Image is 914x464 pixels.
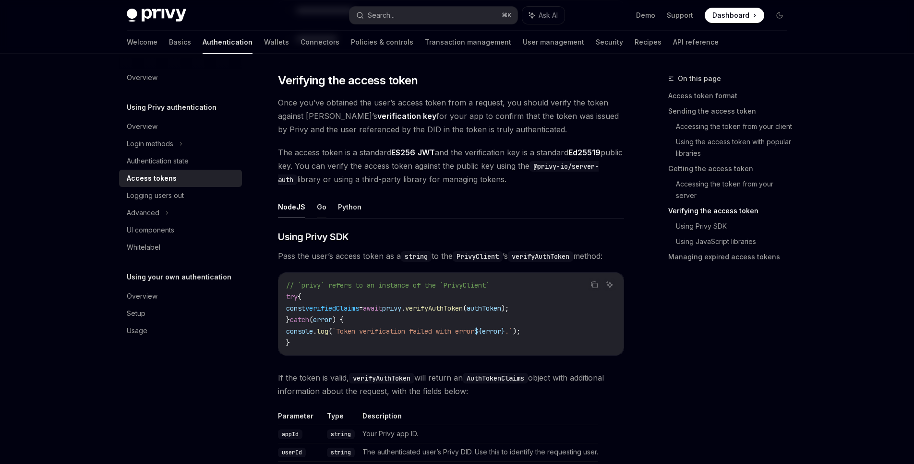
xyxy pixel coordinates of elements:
code: @privy-io/server-auth [278,161,599,185]
span: Once you’ve obtained the user’s access token from a request, you should verify the token against ... [278,96,624,136]
span: = [359,304,363,313]
span: .` [505,327,513,336]
code: appId [278,429,302,439]
span: verifiedClaims [305,304,359,313]
a: Verifying the access token [668,203,795,219]
code: AuthTokenClaims [463,373,528,383]
span: } [501,327,505,336]
a: UI components [119,221,242,239]
button: Ask AI [603,278,616,291]
span: Ask AI [539,11,558,20]
a: Wallets [264,31,289,54]
a: Access tokens [119,170,242,187]
h5: Using Privy authentication [127,102,216,113]
span: Pass the user’s access token as a to the ’s method: [278,249,624,263]
td: The authenticated user’s Privy DID. Use this to identify the requesting user. [359,443,598,461]
button: Python [338,196,361,218]
div: Access tokens [127,173,177,184]
div: Setup [127,308,145,319]
a: ES256 [391,148,415,158]
span: ); [501,304,509,313]
a: Authentication state [119,152,242,170]
a: Using Privy SDK [676,219,795,234]
span: error [482,327,501,336]
span: // `privy` refers to an instance of the `PrivyClient` [286,281,490,290]
button: Copy the contents from the code block [588,278,601,291]
td: Your Privy app ID. [359,425,598,443]
span: `Token verification failed with error [332,327,474,336]
span: { [298,292,301,301]
code: verifyAuthToken [349,373,414,383]
span: catch [290,315,309,324]
a: Dashboard [705,8,764,23]
code: userId [278,448,306,457]
button: Go [317,196,326,218]
strong: verification key [377,111,436,121]
span: ⌘ K [502,12,512,19]
span: } [286,338,290,347]
span: await [363,304,382,313]
span: The access token is a standard and the verification key is a standard public key. You can verify ... [278,146,624,186]
span: ) { [332,315,344,324]
code: string [327,448,355,457]
span: . [401,304,405,313]
a: Security [596,31,623,54]
a: Connectors [301,31,339,54]
div: Logging users out [127,190,184,201]
a: JWT [418,148,435,158]
a: Recipes [635,31,661,54]
a: API reference [673,31,719,54]
div: Overview [127,72,157,83]
span: If the token is valid, will return an object with additional information about the request, with ... [278,371,624,398]
a: Managing expired access tokens [668,249,795,265]
a: Basics [169,31,191,54]
div: Login methods [127,138,173,150]
span: ( [309,315,313,324]
span: verifyAuthToken [405,304,463,313]
span: ( [328,327,332,336]
span: ( [463,304,467,313]
a: Setup [119,305,242,322]
a: User management [523,31,584,54]
code: string [401,251,432,262]
span: log [317,327,328,336]
div: Overview [127,121,157,132]
span: authToken [467,304,501,313]
div: Advanced [127,207,159,219]
span: console [286,327,313,336]
a: Authentication [203,31,253,54]
a: Policies & controls [351,31,413,54]
th: Parameter [278,411,323,425]
span: try [286,292,298,301]
a: Sending the access token [668,104,795,119]
span: privy [382,304,401,313]
code: string [327,429,355,439]
span: Using Privy SDK [278,230,349,244]
div: Usage [127,325,147,336]
img: dark logo [127,9,186,22]
a: Usage [119,322,242,339]
a: Overview [119,118,242,135]
div: Overview [127,290,157,302]
a: Overview [119,288,242,305]
a: Accessing the token from your server [676,176,795,203]
button: Search...⌘K [349,7,517,24]
button: NodeJS [278,196,305,218]
button: Toggle dark mode [772,8,787,23]
span: const [286,304,305,313]
a: Getting the access token [668,161,795,176]
a: Overview [119,69,242,86]
span: ); [513,327,520,336]
a: Welcome [127,31,157,54]
span: . [313,327,317,336]
code: PrivyClient [453,251,503,262]
th: Description [359,411,598,425]
span: Dashboard [712,11,749,20]
a: Demo [636,11,655,20]
a: Ed25519 [568,148,601,158]
span: } [286,315,290,324]
a: Logging users out [119,187,242,204]
a: Accessing the token from your client [676,119,795,134]
span: On this page [678,73,721,84]
span: Verifying the access token [278,73,418,88]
